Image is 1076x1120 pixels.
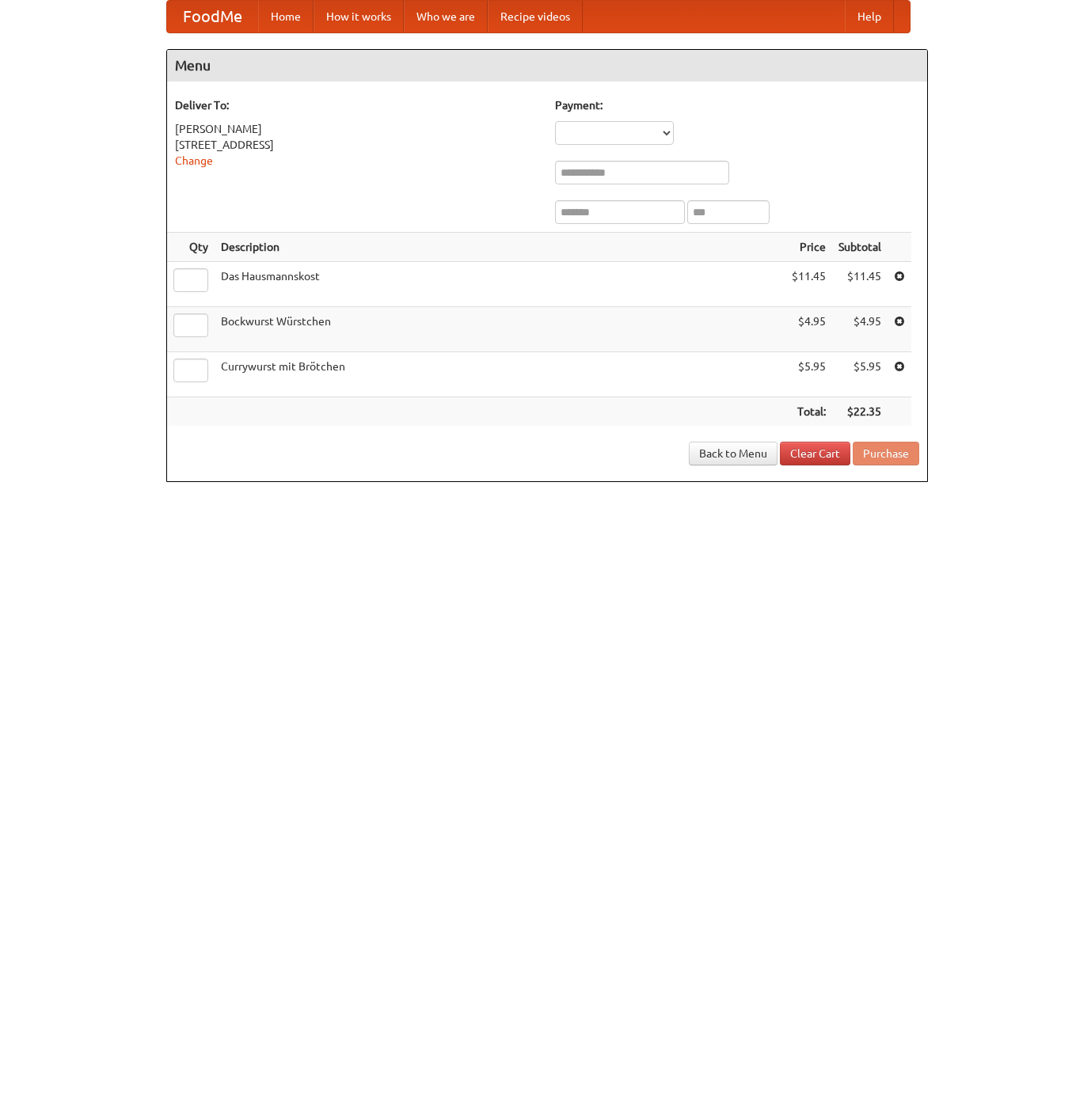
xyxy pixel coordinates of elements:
[167,233,215,262] th: Qty
[215,352,785,397] td: Currywurst mit Brötchen
[832,262,888,307] td: $11.45
[175,137,539,153] div: [STREET_ADDRESS]
[488,1,583,32] a: Recipe videos
[258,1,314,32] a: Home
[832,307,888,352] td: $4.95
[785,233,832,262] th: Price
[785,262,832,307] td: $11.45
[215,307,785,352] td: Bockwurst Würstchen
[832,352,888,397] td: $5.95
[689,442,778,465] a: Back to Menu
[314,1,404,32] a: How it works
[404,1,488,32] a: Who we are
[215,262,785,307] td: Das Hausmannskost
[785,352,832,397] td: $5.95
[175,97,539,113] h5: Deliver To:
[785,397,832,427] th: Total:
[215,233,785,262] th: Description
[845,1,894,32] a: Help
[832,233,888,262] th: Subtotal
[785,307,832,352] td: $4.95
[832,397,888,427] th: $22.35
[780,442,850,465] a: Clear Cart
[175,121,539,137] div: [PERSON_NAME]
[853,442,919,465] button: Purchase
[167,50,927,82] h4: Menu
[555,97,919,113] h5: Payment:
[167,1,258,32] a: FoodMe
[175,154,213,167] a: Change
